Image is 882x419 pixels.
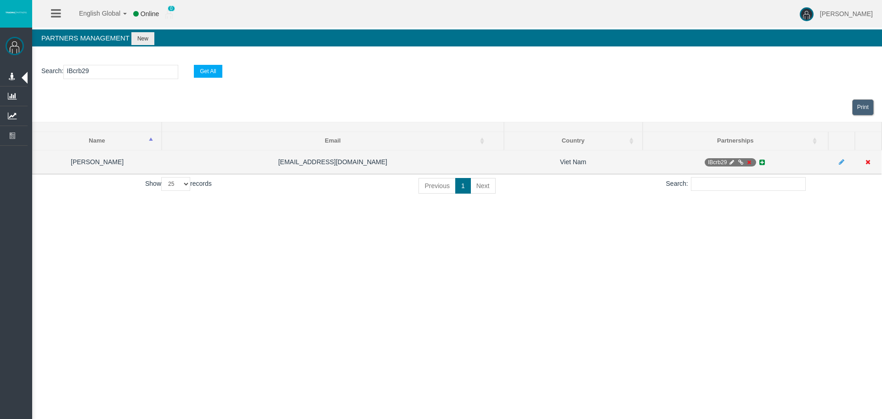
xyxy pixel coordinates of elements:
[758,159,766,166] i: Add new Partnership
[5,11,28,14] img: logo.svg
[746,160,752,165] i: Deactivate Partnership
[162,150,503,174] td: [EMAIL_ADDRESS][DOMAIN_NAME]
[691,177,806,191] input: Search:
[705,158,756,166] span: IB
[141,10,159,17] span: Online
[800,7,814,21] img: user-image
[162,132,503,150] th: Email: activate to sort column ascending
[33,132,162,150] th: Name: activate to sort column descending
[666,177,806,191] label: Search:
[857,104,869,110] span: Print
[168,6,175,11] span: 0
[67,10,120,17] span: English Global
[41,34,130,42] span: Partners Management
[729,160,735,165] i: Manage Partnership
[41,65,873,79] p: :
[820,10,873,17] span: [PERSON_NAME]
[145,177,212,191] label: Show records
[737,160,744,165] i: Generate Direct Link
[504,132,643,150] th: Country: activate to sort column ascending
[852,99,874,115] a: View print view
[131,32,154,45] button: New
[161,177,190,191] select: Showrecords
[194,65,222,78] button: Get All
[455,178,471,194] a: 1
[504,150,643,174] td: Viet Nam
[643,132,828,150] th: Partnerships: activate to sort column ascending
[418,178,455,194] a: Previous
[470,178,496,194] a: Next
[165,10,173,19] img: user_small.png
[41,66,62,76] label: Search
[33,150,162,174] td: [PERSON_NAME]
